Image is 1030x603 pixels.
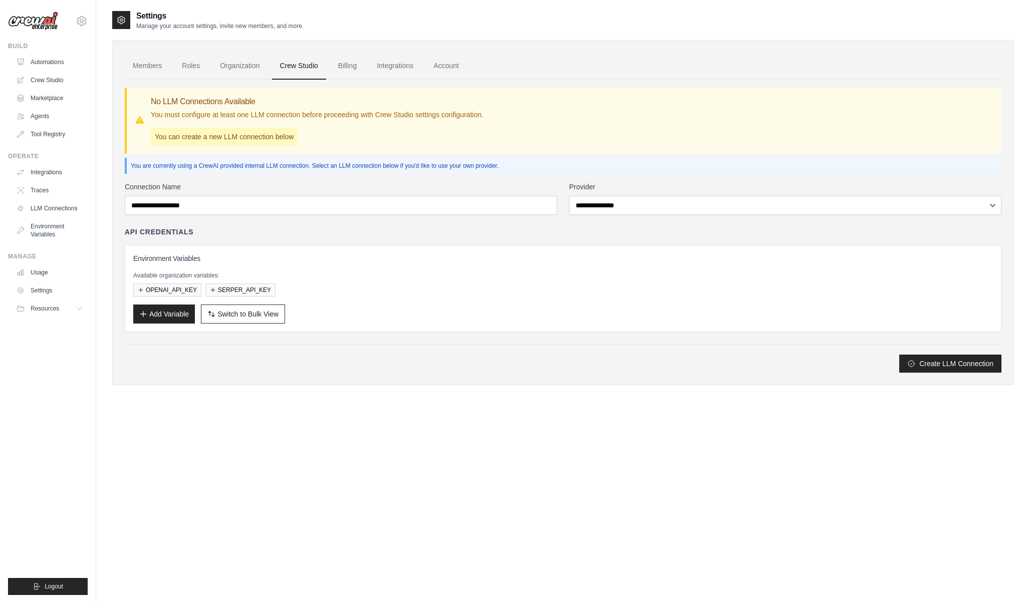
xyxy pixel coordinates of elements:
a: Crew Studio [272,53,326,80]
a: Tool Registry [12,126,88,142]
button: Add Variable [133,305,195,324]
span: Switch to Bulk View [217,309,279,319]
button: OPENAI_API_KEY [133,283,201,296]
div: Manage [8,252,88,260]
p: You must configure at least one LLM connection before proceeding with Crew Studio settings config... [151,110,483,120]
p: You are currently using a CrewAI provided internal LLM connection. Select an LLM connection below... [131,162,997,170]
span: Logout [45,582,63,590]
a: Integrations [369,53,421,80]
span: Resources [31,305,59,313]
a: Agents [12,108,88,124]
a: Traces [12,182,88,198]
a: Integrations [12,164,88,180]
a: Billing [330,53,365,80]
a: LLM Connections [12,200,88,216]
h3: Environment Variables [133,253,993,263]
button: Switch to Bulk View [201,305,285,324]
a: Roles [174,53,208,80]
a: Automations [12,54,88,70]
label: Provider [569,182,1001,192]
label: Connection Name [125,182,557,192]
button: Resources [12,300,88,317]
p: Available organization variables: [133,271,993,279]
h2: Settings [136,10,304,22]
button: Create LLM Connection [899,355,1001,373]
a: Usage [12,264,88,280]
a: Crew Studio [12,72,88,88]
button: Logout [8,578,88,595]
h4: API Credentials [125,227,193,237]
a: Environment Variables [12,218,88,242]
div: Build [8,42,88,50]
p: Manage your account settings, invite new members, and more. [136,22,304,30]
div: Operate [8,152,88,160]
a: Account [425,53,467,80]
img: Logo [8,12,58,31]
button: SERPER_API_KEY [205,283,276,296]
p: You can create a new LLM connection below [151,128,298,146]
a: Organization [212,53,268,80]
a: Marketplace [12,90,88,106]
h3: No LLM Connections Available [151,96,483,108]
a: Settings [12,282,88,298]
a: Members [125,53,170,80]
